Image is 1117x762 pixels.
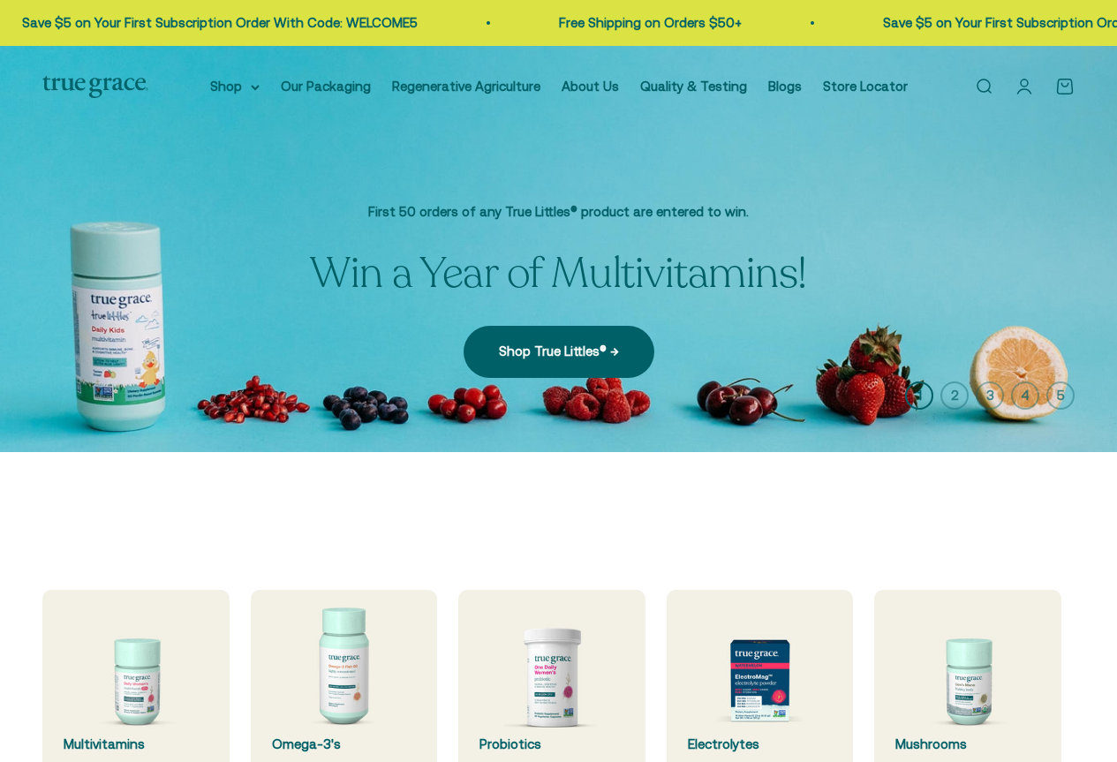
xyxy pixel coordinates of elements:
a: Shop True Littles® → [464,326,654,377]
p: First 50 orders of any True Littles® product are entered to win. [310,201,807,223]
a: About Us [562,79,619,94]
p: Save $5 on Your First Subscription Order With Code: WELCOME5 [22,12,418,34]
div: Omega-3's [272,734,417,755]
summary: Shop [210,76,260,97]
button: 4 [1011,381,1039,410]
button: 2 [940,381,969,410]
div: Mushrooms [895,734,1040,755]
div: Probiotics [479,734,624,755]
button: 3 [976,381,1004,410]
a: Regenerative Agriculture [392,79,540,94]
div: Electrolytes [688,734,833,755]
button: 1 [905,381,933,410]
div: Multivitamins [64,734,208,755]
a: Quality & Testing [640,79,747,94]
a: Blogs [768,79,802,94]
a: Store Locator [823,79,908,94]
a: Free Shipping on Orders $50+ [559,15,742,30]
button: 5 [1046,381,1075,410]
a: Our Packaging [281,79,371,94]
split-lines: Win a Year of Multivitamins! [310,245,807,302]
